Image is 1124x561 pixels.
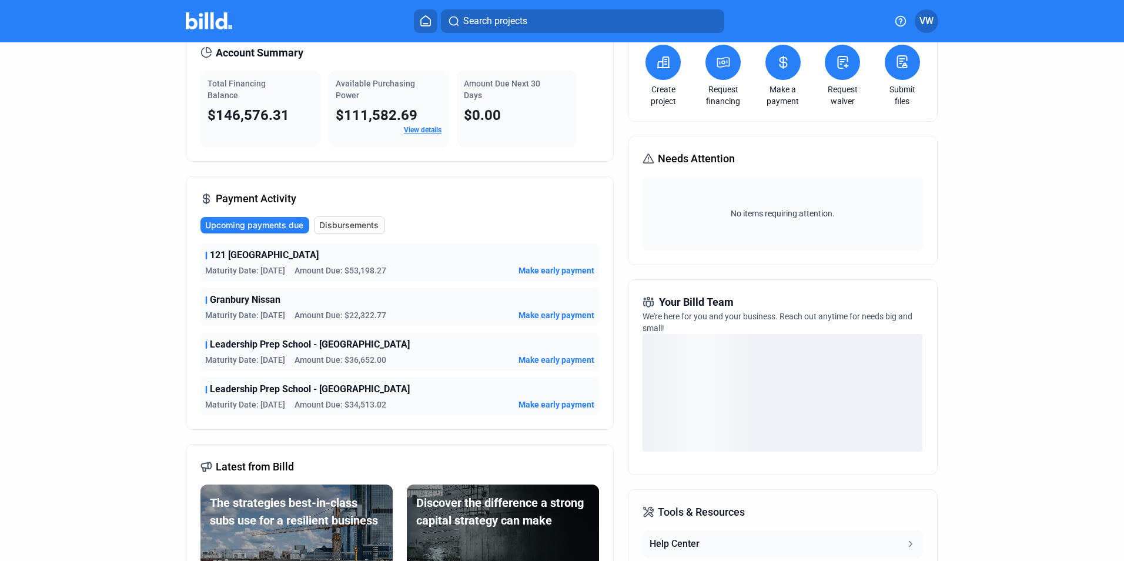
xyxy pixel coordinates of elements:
[205,309,285,321] span: Maturity Date: [DATE]
[658,151,735,167] span: Needs Attention
[216,45,303,61] span: Account Summary
[186,12,232,29] img: Billd Company Logo
[210,293,280,307] span: Granbury Nissan
[208,79,266,100] span: Total Financing Balance
[216,191,296,207] span: Payment Activity
[464,107,501,123] span: $0.00
[200,217,309,233] button: Upcoming payments due
[205,265,285,276] span: Maturity Date: [DATE]
[919,14,934,28] span: VW
[643,84,684,107] a: Create project
[404,126,441,134] a: View details
[295,265,386,276] span: Amount Due: $53,198.27
[210,248,319,262] span: 121 [GEOGRAPHIC_DATA]
[762,84,804,107] a: Make a payment
[882,84,923,107] a: Submit files
[205,354,285,366] span: Maturity Date: [DATE]
[915,9,938,33] button: VW
[205,219,303,231] span: Upcoming payments due
[702,84,744,107] a: Request financing
[659,294,734,310] span: Your Billd Team
[216,459,294,475] span: Latest from Billd
[647,208,918,219] span: No items requiring attention.
[336,107,417,123] span: $111,582.69
[463,14,527,28] span: Search projects
[210,494,383,529] div: The strategies best-in-class subs use for a resilient business
[518,309,594,321] button: Make early payment
[658,504,745,520] span: Tools & Resources
[210,338,410,352] span: Leadership Prep School - [GEOGRAPHIC_DATA]
[416,494,590,529] div: Discover the difference a strong capital strategy can make
[650,537,700,551] div: Help Center
[295,309,386,321] span: Amount Due: $22,322.77
[314,216,385,234] button: Disbursements
[518,354,594,366] button: Make early payment
[441,9,724,33] button: Search projects
[210,382,410,396] span: Leadership Prep School - [GEOGRAPHIC_DATA]
[464,79,540,100] span: Amount Due Next 30 Days
[295,354,386,366] span: Amount Due: $36,652.00
[643,334,922,452] div: loading
[319,219,379,231] span: Disbursements
[643,312,912,333] span: We're here for you and your business. Reach out anytime for needs big and small!
[205,399,285,410] span: Maturity Date: [DATE]
[643,530,922,558] button: Help Center
[518,265,594,276] button: Make early payment
[208,107,289,123] span: $146,576.31
[295,399,386,410] span: Amount Due: $34,513.02
[822,84,863,107] a: Request waiver
[518,399,594,410] button: Make early payment
[336,79,415,100] span: Available Purchasing Power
